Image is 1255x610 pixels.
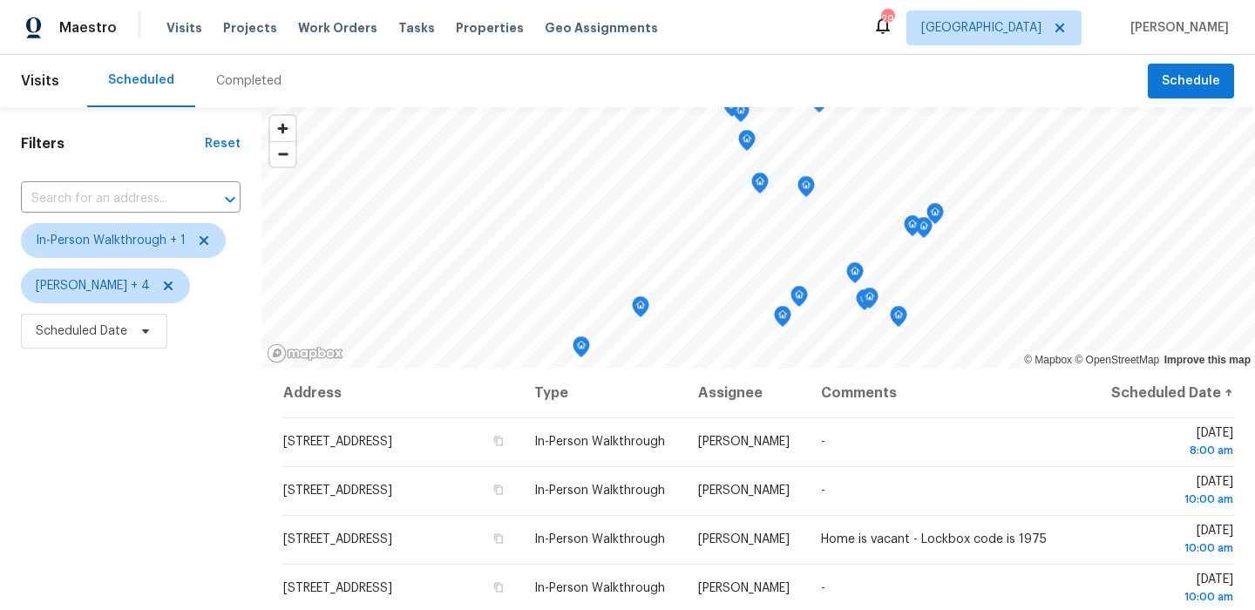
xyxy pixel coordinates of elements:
a: Mapbox homepage [267,343,343,363]
span: [PERSON_NAME] [698,533,790,546]
span: [DATE] [1107,573,1233,606]
span: Schedule [1162,71,1220,92]
button: Open [218,187,242,212]
span: In-Person Walkthrough [534,582,665,594]
span: [PERSON_NAME] [1123,19,1229,37]
th: Comments [807,369,1093,417]
span: Visits [166,19,202,37]
canvas: Map [261,107,1255,369]
a: Mapbox [1024,354,1072,366]
div: Map marker [738,130,756,157]
span: [GEOGRAPHIC_DATA] [921,19,1041,37]
span: [PERSON_NAME] [698,582,790,594]
a: OpenStreetMap [1075,354,1159,366]
span: - [821,485,825,497]
span: Maestro [59,19,117,37]
span: Zoom out [270,142,295,166]
span: [DATE] [1107,476,1233,508]
div: Map marker [890,306,907,333]
span: [STREET_ADDRESS] [283,533,392,546]
span: Projects [223,19,277,37]
a: Improve this map [1164,354,1251,366]
input: Search for an address... [21,186,192,213]
span: [STREET_ADDRESS] [283,436,392,448]
span: Work Orders [298,19,377,37]
span: [PERSON_NAME] [698,485,790,497]
div: 10:00 am [1107,588,1233,606]
button: Zoom in [270,116,295,141]
div: 8:00 am [1107,442,1233,459]
th: Scheduled Date ↑ [1093,369,1234,417]
div: 29 [881,10,893,28]
button: Copy Address [491,482,506,498]
span: [PERSON_NAME] [698,436,790,448]
button: Copy Address [491,531,506,546]
div: Reset [205,135,241,152]
div: Completed [216,72,282,90]
span: In-Person Walkthrough [534,533,665,546]
button: Copy Address [491,433,506,449]
span: - [821,436,825,448]
span: Geo Assignments [545,19,658,37]
div: 10:00 am [1107,491,1233,508]
div: Map marker [632,296,649,323]
span: Scheduled Date [36,322,127,340]
button: Schedule [1148,64,1234,99]
div: Map marker [915,217,933,244]
span: In-Person Walkthrough + 1 [36,232,186,249]
span: Home is vacant - Lockbox code is 1975 [821,533,1047,546]
div: Map marker [573,336,590,363]
span: - [821,582,825,594]
div: Map marker [774,306,791,333]
span: [STREET_ADDRESS] [283,582,392,594]
span: [DATE] [1107,525,1233,557]
div: Map marker [846,262,864,289]
span: Properties [456,19,524,37]
div: Map marker [904,215,921,242]
button: Copy Address [491,579,506,595]
span: [DATE] [1107,427,1233,459]
div: Map marker [926,203,944,230]
span: Tasks [398,22,435,34]
th: Address [282,369,520,417]
div: Map marker [856,289,873,316]
span: [PERSON_NAME] + 4 [36,277,150,295]
th: Type [520,369,684,417]
h1: Filters [21,135,205,152]
div: Map marker [723,96,741,123]
div: Map marker [732,101,750,128]
button: Zoom out [270,141,295,166]
span: [STREET_ADDRESS] [283,485,392,497]
span: Visits [21,62,59,100]
div: Map marker [861,288,878,315]
th: Assignee [684,369,807,417]
div: 10:00 am [1107,539,1233,557]
span: In-Person Walkthrough [534,436,665,448]
div: Map marker [797,176,815,203]
div: Map marker [751,173,769,200]
div: Map marker [790,286,808,313]
div: Scheduled [108,71,174,89]
span: In-Person Walkthrough [534,485,665,497]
